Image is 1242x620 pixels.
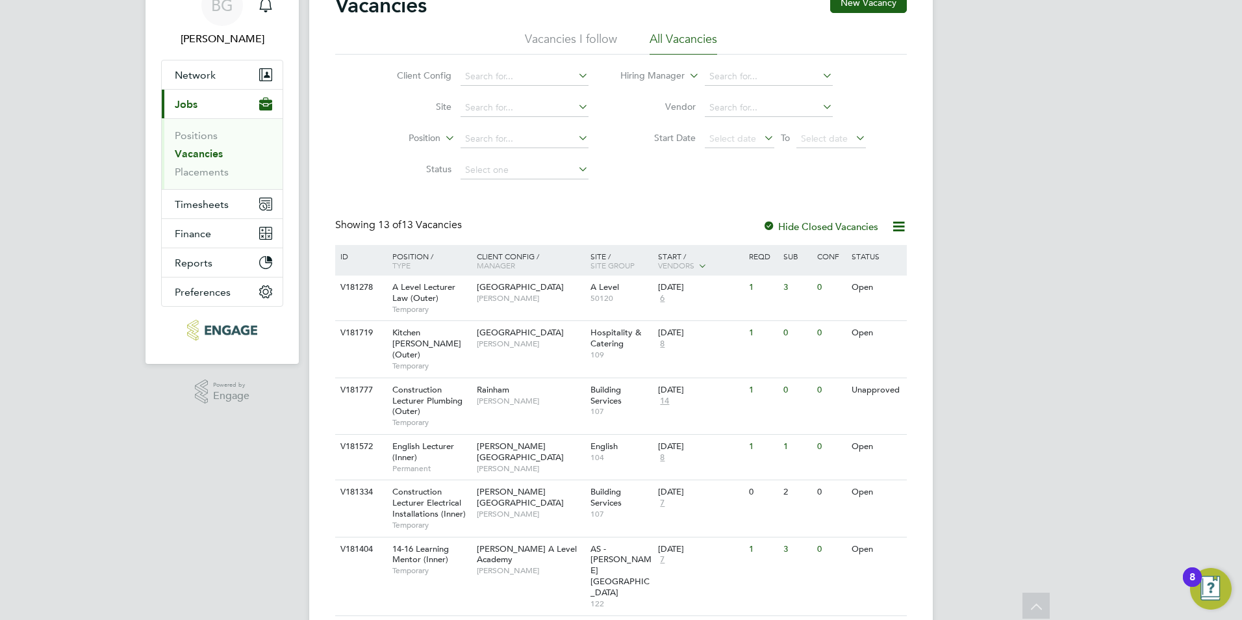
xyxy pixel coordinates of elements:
[814,321,848,345] div: 0
[780,245,814,267] div: Sub
[610,70,685,83] label: Hiring Manager
[162,248,283,277] button: Reports
[658,282,742,293] div: [DATE]
[590,509,652,519] span: 107
[337,378,383,402] div: V181777
[392,543,449,565] span: 14-16 Learning Mentor (Inner)
[814,276,848,300] div: 0
[461,99,589,117] input: Search for...
[590,452,652,463] span: 104
[590,350,652,360] span: 109
[213,391,249,402] span: Engage
[162,90,283,118] button: Jobs
[590,384,622,406] span: Building Services
[801,133,848,144] span: Select date
[161,320,283,341] a: Go to home page
[590,260,635,270] span: Site Group
[392,260,411,270] span: Type
[175,227,211,240] span: Finance
[848,321,905,345] div: Open
[477,509,584,519] span: [PERSON_NAME]
[709,133,756,144] span: Select date
[175,129,218,142] a: Positions
[590,599,652,609] span: 122
[477,327,564,338] span: [GEOGRAPHIC_DATA]
[161,31,283,47] span: Becky Green
[590,543,652,599] span: AS - [PERSON_NAME][GEOGRAPHIC_DATA]
[780,435,814,459] div: 1
[378,218,462,231] span: 13 Vacancies
[590,281,619,292] span: A Level
[195,380,250,404] a: Powered byEngage
[175,257,212,269] span: Reports
[477,260,515,270] span: Manager
[658,487,742,498] div: [DATE]
[848,245,905,267] div: Status
[477,543,577,565] span: [PERSON_NAME] A Level Academy
[590,293,652,304] span: 50120
[658,498,666,509] span: 7
[377,70,451,81] label: Client Config
[777,129,794,146] span: To
[655,245,746,278] div: Start /
[590,327,641,349] span: Hospitality & Catering
[658,396,671,407] span: 14
[392,327,461,360] span: Kitchen [PERSON_NAME] (Outer)
[461,68,589,86] input: Search for...
[746,321,779,345] div: 1
[658,339,666,350] span: 8
[590,441,618,452] span: English
[477,339,584,349] span: [PERSON_NAME]
[392,384,463,417] span: Construction Lecturer Plumbing (Outer)
[378,218,401,231] span: 13 of
[477,441,564,463] span: [PERSON_NAME][GEOGRAPHIC_DATA]
[658,441,742,452] div: [DATE]
[746,276,779,300] div: 1
[746,537,779,562] div: 1
[814,378,848,402] div: 0
[848,378,905,402] div: Unapproved
[392,565,470,576] span: Temporary
[814,537,848,562] div: 0
[477,293,584,304] span: [PERSON_NAME]
[377,163,451,175] label: Status
[337,480,383,504] div: V181334
[814,435,848,459] div: 0
[650,31,717,55] li: All Vacancies
[658,554,666,565] span: 7
[590,406,652,417] span: 107
[780,480,814,504] div: 2
[162,278,283,306] button: Preferences
[337,321,383,345] div: V181719
[392,463,470,474] span: Permanent
[848,537,905,562] div: Open
[337,537,383,562] div: V181404
[392,486,466,519] span: Construction Lecturer Electrical Installations (Inner)
[175,198,229,211] span: Timesheets
[337,435,383,459] div: V181572
[392,520,470,530] span: Temporary
[175,69,216,81] span: Network
[392,361,470,371] span: Temporary
[814,245,848,267] div: Conf
[213,380,249,391] span: Powered by
[658,544,742,555] div: [DATE]
[658,452,666,463] span: 8
[1189,577,1195,594] div: 8
[477,565,584,576] span: [PERSON_NAME]
[590,486,622,508] span: Building Services
[658,385,742,396] div: [DATE]
[705,68,833,86] input: Search for...
[162,219,283,248] button: Finance
[746,245,779,267] div: Reqd
[392,281,455,304] span: A Level Lecturer Law (Outer)
[763,220,878,233] label: Hide Closed Vacancies
[477,396,584,406] span: [PERSON_NAME]
[337,245,383,267] div: ID
[621,101,696,112] label: Vendor
[780,321,814,345] div: 0
[175,148,223,160] a: Vacancies
[392,417,470,428] span: Temporary
[383,245,474,276] div: Position /
[162,118,283,189] div: Jobs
